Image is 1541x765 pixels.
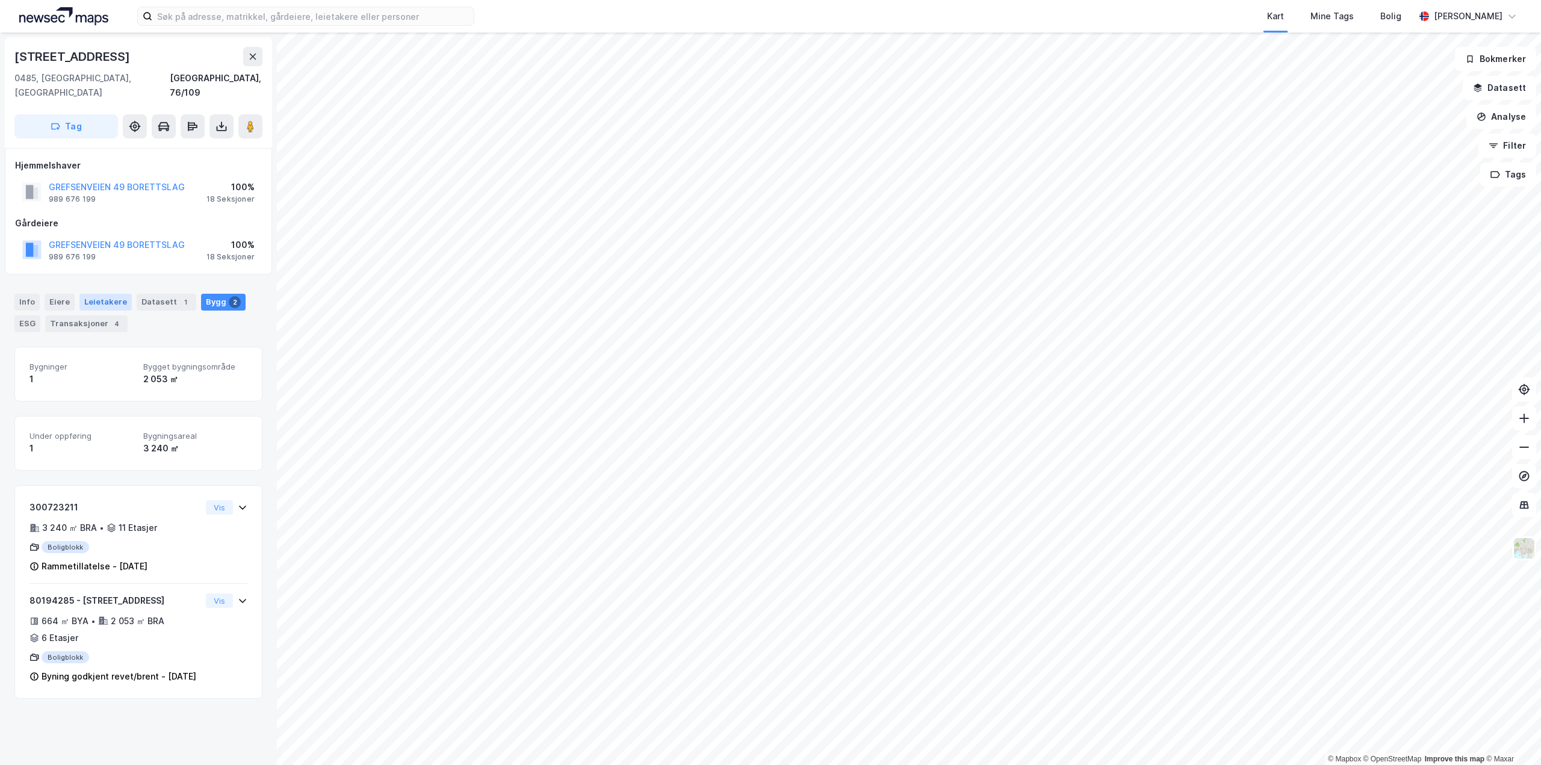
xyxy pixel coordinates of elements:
div: Bygg [201,294,246,311]
a: Improve this map [1425,755,1484,763]
div: 2 053 ㎡ [143,372,247,386]
iframe: Chat Widget [1481,707,1541,765]
button: Tags [1480,163,1536,187]
div: Bolig [1380,9,1401,23]
button: Analyse [1466,105,1536,129]
a: OpenStreetMap [1363,755,1422,763]
div: Rammetillatelse - [DATE] [42,559,147,574]
div: [PERSON_NAME] [1434,9,1502,23]
button: Vis [206,593,233,608]
button: Filter [1478,134,1536,158]
a: Mapbox [1328,755,1361,763]
div: Mine Tags [1310,9,1354,23]
input: Søk på adresse, matrikkel, gårdeiere, leietakere eller personer [152,7,474,25]
button: Tag [14,114,118,138]
div: [STREET_ADDRESS] [14,47,132,66]
div: Leietakere [79,294,132,311]
div: Kontrollprogram for chat [1481,707,1541,765]
div: 100% [206,180,255,194]
div: 664 ㎡ BYA [42,614,88,628]
div: Byning godkjent revet/brent - [DATE] [42,669,196,684]
div: Hjemmelshaver [15,158,262,173]
img: logo.a4113a55bc3d86da70a041830d287a7e.svg [19,7,108,25]
span: Bygninger [29,362,134,372]
div: 6 Etasjer [42,631,78,645]
div: 989 676 199 [49,252,96,262]
div: Info [14,294,40,311]
div: 1 [179,296,191,308]
div: [GEOGRAPHIC_DATA], 76/109 [170,71,262,100]
div: 3 240 ㎡ [143,441,247,456]
div: • [91,616,96,626]
span: Under oppføring [29,431,134,441]
div: Kart [1267,9,1284,23]
div: 300723211 [29,500,201,515]
div: 989 676 199 [49,194,96,204]
div: 4 [111,318,123,330]
div: 11 Etasjer [119,521,157,535]
div: • [99,523,104,533]
button: Vis [206,500,233,515]
button: Datasett [1463,76,1536,100]
div: ESG [14,315,40,332]
div: 18 Seksjoner [206,194,255,204]
div: Transaksjoner [45,315,128,332]
div: 80194285 - [STREET_ADDRESS] [29,593,201,608]
div: 100% [206,238,255,252]
div: 0485, [GEOGRAPHIC_DATA], [GEOGRAPHIC_DATA] [14,71,170,100]
button: Bokmerker [1455,47,1536,71]
div: Datasett [137,294,196,311]
span: Bygget bygningsområde [143,362,247,372]
img: Z [1513,537,1536,560]
div: 3 240 ㎡ BRA [42,521,97,535]
div: 1 [29,372,134,386]
div: 1 [29,441,134,456]
div: 2 [229,296,241,308]
div: Gårdeiere [15,216,262,231]
div: 2 053 ㎡ BRA [111,614,164,628]
div: 18 Seksjoner [206,252,255,262]
span: Bygningsareal [143,431,247,441]
div: Eiere [45,294,75,311]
